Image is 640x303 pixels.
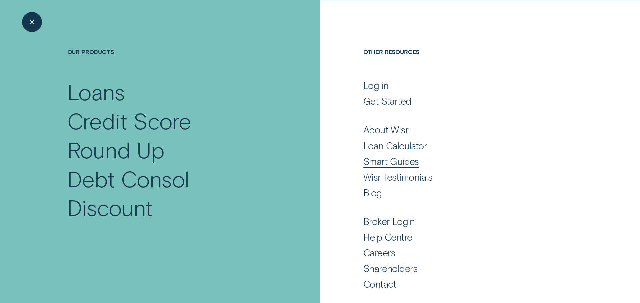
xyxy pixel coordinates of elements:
a: Loan Calculator [363,140,572,152]
a: Loans [67,77,274,106]
div: Loan Calculator [363,140,427,152]
a: Contact [363,278,572,290]
div: About Wisr [363,124,408,136]
a: Get Started [363,95,572,107]
div: Loans [67,77,125,106]
div: Help Centre [363,231,412,243]
div: Careers [363,247,395,259]
a: Shareholders [363,262,572,274]
a: Broker Login [363,215,572,227]
a: Blog [363,187,572,199]
a: Credit Score [67,106,274,135]
a: Help Centre [363,231,572,243]
h4: Our Products [67,48,274,78]
div: Log in [363,79,389,91]
a: Careers [363,247,572,259]
div: Smart Guides [363,155,419,167]
div: Credit Score [67,106,192,135]
a: About Wisr [363,124,572,136]
h4: Other Resources [363,48,572,78]
a: Round Up [67,135,274,164]
button: Close Menu [22,12,42,32]
div: Get Started [363,95,411,107]
div: Round Up [67,135,165,164]
a: Wisr Testimonials [363,171,572,183]
div: Blog [363,187,382,199]
a: Smart Guides [363,155,572,167]
a: Log in [363,79,572,91]
a: Debt Consol Discount [67,164,274,222]
div: Broker Login [363,215,415,227]
div: Contact [363,278,396,290]
div: Shareholders [363,262,418,274]
div: Wisr Testimonials [363,171,432,183]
